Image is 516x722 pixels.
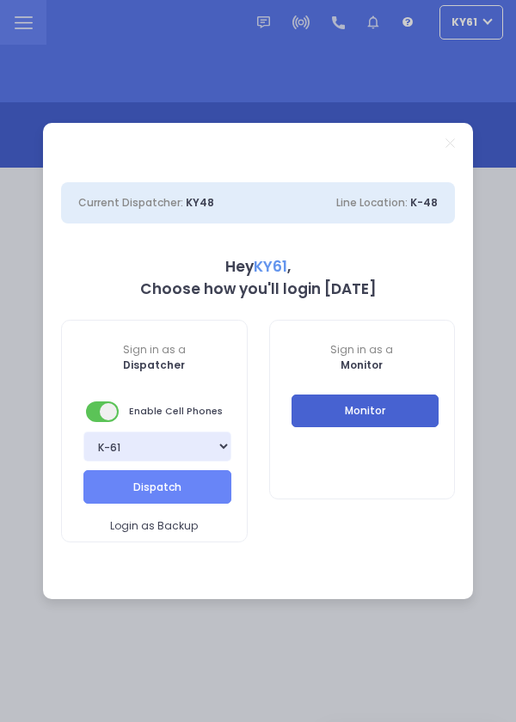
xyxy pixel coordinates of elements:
span: Login as Backup [110,518,198,534]
b: Choose how you'll login [DATE] [140,278,377,299]
span: KY48 [186,195,214,210]
span: K-48 [410,195,438,210]
span: Current Dispatcher: [78,195,183,210]
span: Sign in as a [62,342,247,358]
a: Close [445,138,455,148]
b: Hey , [225,256,291,277]
b: Dispatcher [123,358,185,372]
b: Monitor [341,358,383,372]
span: Line Location: [336,195,408,210]
button: Monitor [292,395,439,427]
span: Sign in as a [270,342,455,358]
span: Enable Cell Phones [86,400,223,424]
span: KY61 [254,256,287,277]
button: Dispatch [83,470,231,503]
